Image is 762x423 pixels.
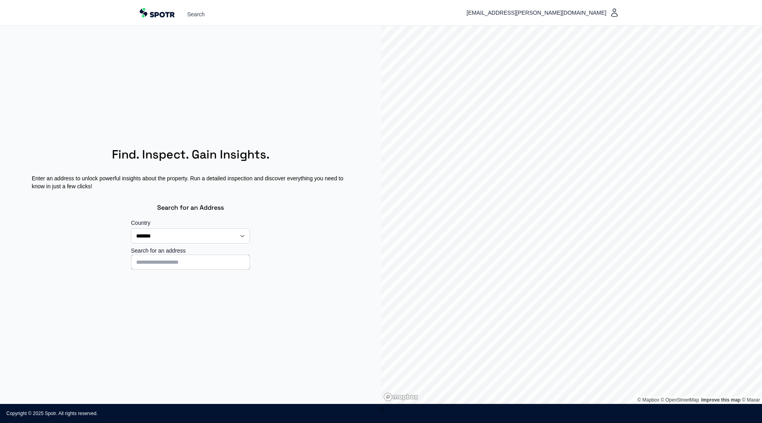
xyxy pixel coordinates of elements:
label: Country [131,219,250,227]
button: [EMAIL_ADDRESS][PERSON_NAME][DOMAIN_NAME] [464,5,622,21]
h3: Search for an Address [157,197,224,219]
span: [EMAIL_ADDRESS][PERSON_NAME][DOMAIN_NAME] [467,8,610,17]
a: Maxar [742,397,760,403]
a: OpenStreetMap [661,397,699,403]
label: Search for an address [131,247,250,255]
div: ) [381,26,762,404]
canvas: Map [381,26,762,404]
p: Enter an address to unlock powerful insights about the property. Run a detailed inspection and di... [13,168,368,197]
a: Search [187,10,205,18]
a: Mapbox homepage [383,392,418,402]
a: Improve this map [701,397,741,403]
h1: Find. Inspect. Gain Insights. [112,141,269,168]
a: Mapbox [637,397,659,403]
